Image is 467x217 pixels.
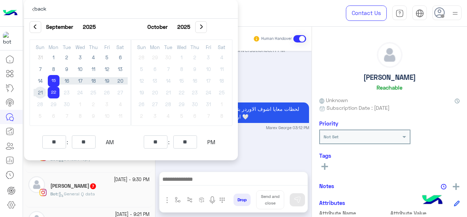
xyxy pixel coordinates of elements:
[390,209,460,217] span: Attribute Value
[256,190,284,209] button: Send and close
[148,44,162,52] th: weekday
[173,21,195,32] button: 2025
[392,5,407,21] a: tab
[74,52,86,63] span: 3
[319,152,460,159] h6: Tags
[363,73,416,82] h5: [PERSON_NAME]
[162,44,175,52] th: weekday
[61,75,73,87] span: 16
[324,134,339,139] b: Not Set
[114,176,150,183] small: [DATE] - 9:30 PM
[50,183,97,189] h5: Jana Ahmed
[34,75,46,87] span: 14
[28,176,45,193] img: defaultAdmin.png
[416,9,424,18] img: tab
[46,23,73,30] span: September
[294,196,301,203] img: send message
[319,183,334,189] h6: Notes
[30,22,112,28] bs-datepicker-navigation-view: ​ ​ ​
[319,96,348,104] span: Unknown
[147,23,168,30] span: October
[30,21,41,33] button: ‹
[219,197,225,203] img: make a call
[58,156,91,162] span: Default reply
[3,32,16,45] img: 317874714732967
[115,75,126,87] span: 20
[168,135,173,149] td: :
[184,194,196,206] button: Trigger scenario
[203,135,220,149] button: PM
[327,104,390,112] span: Subscription Date : [DATE]
[48,52,59,63] span: 1
[66,135,72,149] td: :
[420,188,445,213] img: hulul-logo.png
[266,125,309,131] small: Marex George 03:12 PM
[74,63,86,75] span: 10
[451,9,460,18] img: profile
[233,194,251,206] button: Drop
[377,42,402,67] img: defaultAdmin.png
[187,197,193,203] img: Trigger scenario
[202,44,215,52] th: weekday
[163,196,171,205] img: send attachment
[50,191,57,197] span: Bot
[200,102,309,123] p: 22/9/2025, 3:12 PM
[74,44,87,52] th: weekday
[115,52,126,63] span: 6
[50,156,57,162] span: Bot
[208,196,217,205] img: send voice note
[135,44,148,52] th: weekday
[115,63,126,75] span: 13
[144,135,167,149] input: hours
[61,63,73,75] span: 9
[265,47,285,53] span: 03:11 PM
[88,52,99,63] span: 4
[32,24,38,29] span: ‹
[50,191,58,197] b: :
[377,84,402,91] h6: Reachable
[90,183,96,189] span: 7
[47,44,60,52] th: weekday
[319,199,345,206] h6: Attributes
[78,21,101,32] button: 2025
[83,23,96,30] span: 2025
[3,5,18,21] img: Logo
[195,21,207,33] button: ›
[113,44,127,52] th: weekday
[72,135,96,149] input: minutes
[196,194,208,206] button: create order
[175,44,189,52] th: weekday
[60,44,74,52] th: weekday
[101,63,113,75] span: 12
[34,63,46,75] span: 7
[48,75,59,87] span: 15
[453,183,459,190] img: add
[188,44,202,52] th: weekday
[199,24,204,29] span: ›
[50,156,58,162] b: :
[42,135,66,149] input: hours
[395,9,404,18] img: tab
[173,135,197,149] input: minutes
[175,197,181,203] img: select flow
[143,21,173,32] button: October
[319,209,389,217] span: Attribute Name
[346,5,387,21] a: Contact Us
[74,75,86,87] span: 17
[319,120,338,127] h6: Priority
[34,87,46,98] span: 21
[30,21,232,158] bs-daterangepicker-inline-container: calendar
[172,194,184,206] button: select flow
[61,52,73,63] span: 2
[39,189,47,196] img: Instagram
[100,44,114,52] th: weekday
[41,21,78,32] button: September
[131,22,207,28] bs-datepicker-navigation-view: ​ ​ ​
[48,63,59,75] span: 8
[87,44,100,52] th: weekday
[48,87,59,98] span: 22
[261,36,292,42] small: Human Handover
[199,197,205,203] img: create order
[101,52,113,63] span: 5
[177,23,190,30] span: 2025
